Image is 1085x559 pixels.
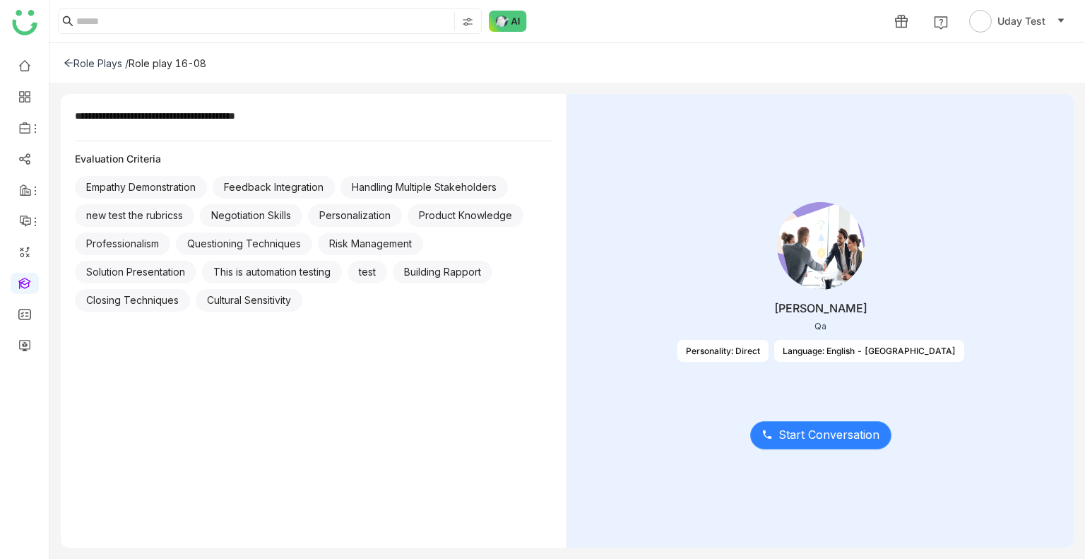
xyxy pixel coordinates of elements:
img: ask-buddy-normal.svg [489,11,527,32]
div: Personality: Direct [677,340,769,362]
div: Questioning Techniques [176,233,312,255]
img: avatar [969,10,992,33]
div: Handling Multiple Stakeholders [340,176,508,199]
div: new test the rubricss [75,204,194,227]
button: Uday Test [966,10,1068,33]
span: Start Conversation [778,426,879,444]
div: Product Knowledge [408,204,523,227]
div: Personalization [308,204,402,227]
div: [PERSON_NAME] [774,301,867,315]
div: Closing Techniques [75,289,190,312]
div: Role Plays / [64,57,129,69]
img: search-type.svg [462,16,473,28]
div: Qa [814,321,826,331]
div: Professionalism [75,233,170,255]
img: logo [12,10,37,35]
div: Solution Presentation [75,261,196,283]
div: Role play 16-08 [129,57,206,69]
img: 689300ffd8d78f14571ae75c [777,202,865,290]
div: Language: English - [GEOGRAPHIC_DATA] [774,340,964,362]
div: Risk Management [318,233,423,255]
div: Feedback Integration [213,176,335,199]
div: Empathy Demonstration [75,176,207,199]
button: Start Conversation [750,421,891,449]
img: help.svg [934,16,948,30]
div: Building Rapport [393,261,492,283]
span: Uday Test [997,13,1045,29]
div: This is automation testing [202,261,342,283]
div: Negotiation Skills [200,204,302,227]
div: Cultural Sensitivity [196,289,302,312]
div: test [348,261,387,283]
div: Evaluation Criteria [75,153,552,165]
